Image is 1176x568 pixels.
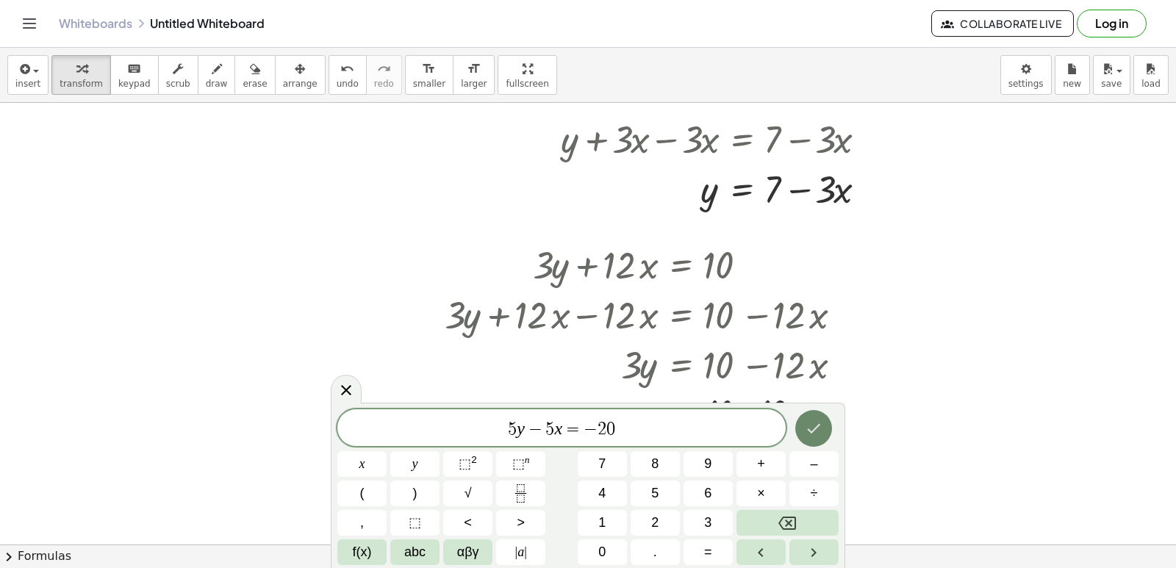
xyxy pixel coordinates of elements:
button: transform [51,55,111,95]
span: = [562,420,584,438]
span: 7 [598,454,606,474]
button: Greater than [496,510,545,536]
button: Done [795,410,832,447]
span: draw [206,79,228,89]
a: Whiteboards [59,16,132,31]
i: undo [340,60,354,78]
button: insert [7,55,49,95]
span: – [810,454,817,474]
button: . [631,539,680,565]
button: 1 [578,510,627,536]
span: settings [1008,79,1044,89]
i: keyboard [127,60,141,78]
button: 7 [578,451,627,477]
button: scrub [158,55,198,95]
span: load [1141,79,1161,89]
span: scrub [166,79,190,89]
button: Minus [789,451,839,477]
span: 8 [651,454,659,474]
button: Plus [736,451,786,477]
button: new [1055,55,1090,95]
span: ÷ [811,483,818,503]
button: 9 [684,451,733,477]
span: arrange [283,79,318,89]
button: Greek alphabet [443,539,492,565]
button: Backspace [736,510,839,536]
span: redo [374,79,394,89]
button: Less than [443,510,492,536]
button: Times [736,481,786,506]
button: ( [337,481,387,506]
sup: n [525,454,530,465]
span: smaller [413,79,445,89]
button: format_sizesmaller [405,55,453,95]
span: ( [360,483,365,503]
span: 3 [704,513,711,533]
span: erase [243,79,267,89]
button: Placeholder [390,510,440,536]
button: ) [390,481,440,506]
span: 0 [598,542,606,562]
button: 5 [631,481,680,506]
span: 5 [508,420,517,438]
button: 6 [684,481,733,506]
button: Toggle navigation [18,12,41,35]
span: | [515,544,518,559]
span: 5 [651,483,659,503]
span: 9 [704,454,711,474]
span: fullscreen [506,79,548,89]
button: fullscreen [498,55,556,95]
var: y [517,419,525,438]
span: = [704,542,712,562]
i: redo [377,60,391,78]
span: 2 [598,420,606,438]
button: Functions [337,539,387,565]
span: f(x) [353,542,372,562]
span: 6 [704,483,711,503]
i: format_size [467,60,481,78]
span: x [359,454,365,474]
span: × [757,483,765,503]
span: − [584,420,598,438]
span: 4 [598,483,606,503]
button: Fraction [496,481,545,506]
span: new [1063,79,1081,89]
span: undo [337,79,359,89]
button: Divide [789,481,839,506]
span: . [653,542,657,562]
button: save [1093,55,1130,95]
span: ⬚ [512,456,525,471]
span: Collaborate Live [944,17,1061,30]
button: 4 [578,481,627,506]
button: , [337,510,387,536]
button: x [337,451,387,477]
span: 2 [651,513,659,533]
button: Collaborate Live [931,10,1074,37]
span: 5 [545,420,554,438]
span: < [464,513,472,533]
span: , [360,513,364,533]
span: | [524,544,527,559]
button: keyboardkeypad [110,55,159,95]
button: y [390,451,440,477]
button: format_sizelarger [453,55,495,95]
button: redoredo [366,55,402,95]
button: Left arrow [736,539,786,565]
button: undoundo [329,55,367,95]
button: Alphabet [390,539,440,565]
span: a [515,542,527,562]
span: − [525,420,546,438]
button: Squared [443,451,492,477]
button: 3 [684,510,733,536]
span: transform [60,79,103,89]
span: keypad [118,79,151,89]
button: draw [198,55,236,95]
button: Log in [1077,10,1147,37]
button: Absolute value [496,539,545,565]
span: abc [404,542,426,562]
button: Right arrow [789,539,839,565]
span: ⬚ [409,513,421,533]
span: ⬚ [459,456,471,471]
span: 0 [606,420,615,438]
span: 1 [598,513,606,533]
